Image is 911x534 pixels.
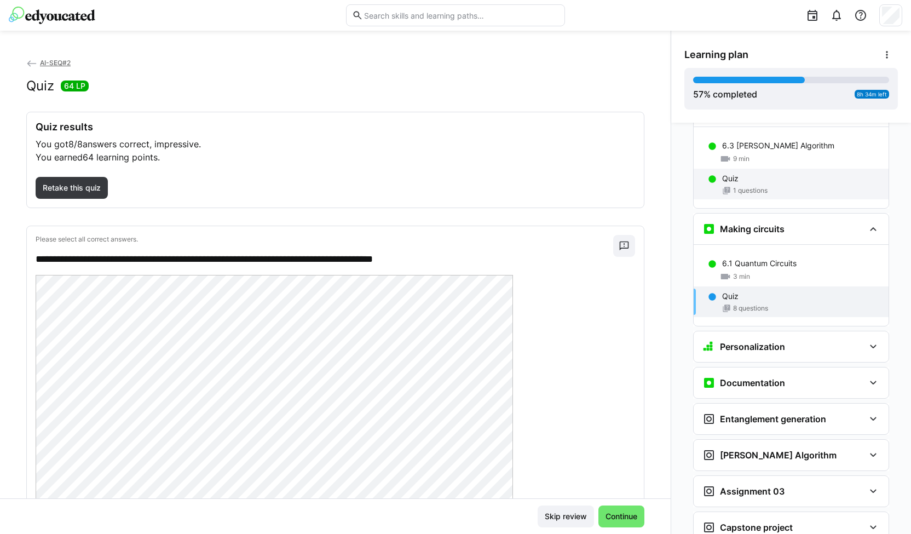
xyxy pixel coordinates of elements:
[722,173,739,184] p: Quiz
[26,78,54,94] h2: Quiz
[604,511,639,522] span: Continue
[857,91,887,97] span: 8h 34m left
[720,522,793,533] h3: Capstone project
[720,486,785,497] h3: Assignment 03
[720,341,785,352] h3: Personalization
[363,10,559,20] input: Search skills and learning paths…
[68,139,83,150] span: 8/8
[720,377,785,388] h3: Documentation
[684,49,748,61] span: Learning plan
[40,59,71,67] span: AI-SEQ#2
[598,506,644,527] button: Continue
[36,177,108,199] button: Retake this quiz
[64,81,85,91] span: 64 LP
[733,272,750,281] span: 3 min
[538,506,594,527] button: Skip review
[693,89,704,100] span: 57
[722,140,834,151] p: 6.3 [PERSON_NAME] Algorithm
[720,414,826,424] h3: Entanglement generation
[36,121,635,133] h3: Quiz results
[720,450,837,461] h3: [PERSON_NAME] Algorithm
[26,59,71,67] a: AI-SEQ#2
[722,258,797,269] p: 6.1 Quantum Circuits
[36,235,613,244] p: Please select all correct answers.
[720,223,785,234] h3: Making circuits
[41,182,102,193] span: Retake this quiz
[733,154,749,163] span: 9 min
[693,88,757,101] div: % completed
[543,511,589,522] span: Skip review
[83,152,158,163] span: 64 learning points
[733,304,768,313] span: 8 questions
[36,151,635,164] p: You earned .
[733,186,768,195] span: 1 questions
[722,291,739,302] p: Quiz
[36,137,635,151] p: You got answers correct, impressive.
